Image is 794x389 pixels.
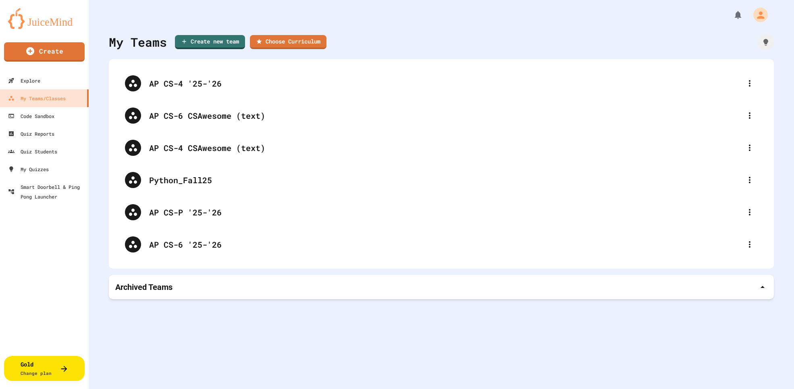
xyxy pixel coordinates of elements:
div: AP CS-4 CSAwesome (text) [149,142,742,154]
div: AP CS-6 CSAwesome (text) [149,110,742,122]
div: Gold [21,360,52,377]
button: GoldChange plan [4,356,85,381]
div: AP CS-P '25-'26 [149,206,742,218]
img: logo-orange.svg [8,8,81,29]
a: Create new team [175,35,245,49]
a: Create [4,42,85,62]
div: Code Sandbox [8,111,54,121]
div: Quiz Students [8,147,57,156]
div: Python_Fall25 [117,164,766,196]
iframe: chat widget [760,357,786,381]
div: How it works [758,34,774,50]
div: My Account [745,6,770,24]
div: My Teams/Classes [8,93,66,103]
a: Choose Curriculum [250,35,326,49]
div: AP CS-P '25-'26 [117,196,766,228]
div: My Quizzes [8,164,49,174]
div: My Notifications [718,8,745,22]
iframe: chat widget [727,322,786,356]
div: AP CS-6 '25-'26 [117,228,766,261]
div: Smart Doorbell & Ping Pong Launcher [8,182,85,201]
p: Archived Teams [115,281,173,293]
div: AP CS-4 '25-'26 [117,67,766,99]
div: Quiz Reports [8,129,54,139]
div: AP CS-4 CSAwesome (text) [117,132,766,164]
span: Change plan [21,370,52,376]
div: AP CS-6 CSAwesome (text) [117,99,766,132]
div: AP CS-4 '25-'26 [149,77,742,89]
div: My Teams [109,33,167,51]
div: Explore [8,76,40,85]
div: Python_Fall25 [149,174,742,186]
div: AP CS-6 '25-'26 [149,238,742,250]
